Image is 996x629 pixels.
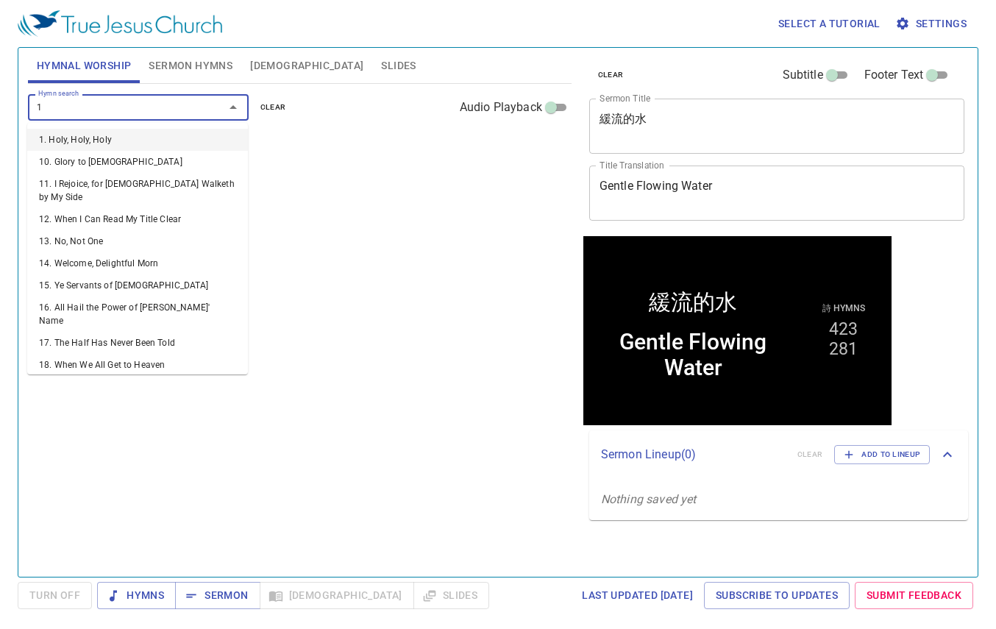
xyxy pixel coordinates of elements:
button: Settings [892,10,972,38]
button: clear [589,66,633,84]
li: 16. All Hail the Power of [PERSON_NAME]' Name [27,296,248,332]
li: 1. Holy, Holy, Holy [27,129,248,151]
textarea: Gentle Flowing Water [600,179,955,207]
iframe: from-child [583,236,892,425]
span: Hymns [109,586,164,605]
textarea: 緩流的水 [600,112,955,140]
span: clear [260,101,286,114]
li: 18. When We All Get to Heaven [27,354,248,376]
span: Last updated [DATE] [582,586,693,605]
li: 14. Welcome, Delightful Morn [27,252,248,274]
span: Submit Feedback [867,586,961,605]
li: 15. Ye Servants of [DEMOGRAPHIC_DATA] [27,274,248,296]
span: Slides [381,57,416,75]
button: Hymns [97,582,176,609]
span: Subscribe to Updates [716,586,838,605]
li: 10. Glory to [DEMOGRAPHIC_DATA] [27,151,248,173]
li: 11. I Rejoice, for [DEMOGRAPHIC_DATA] Walketh by My Side [27,173,248,208]
span: [DEMOGRAPHIC_DATA] [250,57,363,75]
a: Submit Feedback [855,582,973,609]
span: Subtitle [783,66,823,84]
li: 17. The Half Has Never Been Told [27,332,248,354]
button: clear [252,99,295,116]
span: Hymnal Worship [37,57,132,75]
li: 12. When I Can Read My Title Clear [27,208,248,230]
button: Select a tutorial [772,10,886,38]
a: Subscribe to Updates [704,582,850,609]
span: Add to Lineup [844,448,920,461]
p: Sermon Lineup ( 0 ) [601,446,786,463]
button: Close [223,97,243,118]
span: Footer Text [864,66,924,84]
button: Add to Lineup [834,445,930,464]
button: Sermon [175,582,260,609]
span: clear [598,68,624,82]
span: Sermon [187,586,248,605]
span: Sermon Hymns [149,57,232,75]
span: Select a tutorial [778,15,881,33]
a: Last updated [DATE] [576,582,699,609]
li: 13. No, Not One [27,230,248,252]
div: Sermon Lineup(0)clearAdd to Lineup [589,430,968,479]
img: True Jesus Church [18,10,222,37]
i: Nothing saved yet [601,492,697,506]
span: Settings [898,15,967,33]
span: Audio Playback [460,99,542,116]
